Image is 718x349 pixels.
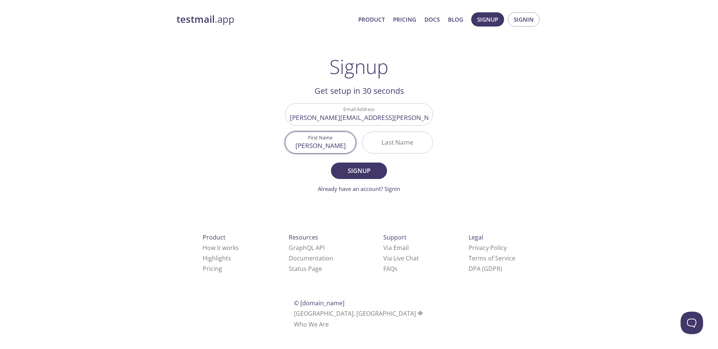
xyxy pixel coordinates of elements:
a: FAQ [383,265,398,273]
h1: Signup [329,55,389,78]
a: Status Page [289,265,322,273]
a: Blog [448,15,463,24]
span: Resources [289,233,318,241]
h2: Get setup in 30 seconds [285,84,433,97]
button: Signup [471,12,504,27]
a: Privacy Policy [469,244,507,252]
a: GraphQL API [289,244,325,252]
a: Already have an account? Signin [318,185,400,192]
a: Who We Are [294,320,329,328]
span: Support [383,233,406,241]
button: Signin [508,12,540,27]
a: How it works [203,244,239,252]
span: s [395,265,398,273]
strong: testmail [177,13,215,26]
a: Pricing [203,265,222,273]
iframe: Help Scout Beacon - Open [681,312,703,334]
span: Signup [339,166,379,176]
a: Product [358,15,385,24]
span: [GEOGRAPHIC_DATA], [GEOGRAPHIC_DATA] [294,309,424,318]
a: Highlights [203,254,231,262]
a: Via Email [383,244,409,252]
a: Docs [424,15,440,24]
span: Signin [514,15,534,24]
button: Signup [331,163,387,179]
span: Product [203,233,225,241]
span: Legal [469,233,483,241]
span: Signup [477,15,498,24]
a: Via Live Chat [383,254,419,262]
a: Terms of Service [469,254,515,262]
a: Documentation [289,254,333,262]
a: DPA (GDPR) [469,265,502,273]
a: Pricing [393,15,416,24]
a: testmail.app [177,13,352,26]
span: © [DOMAIN_NAME] [294,299,344,307]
